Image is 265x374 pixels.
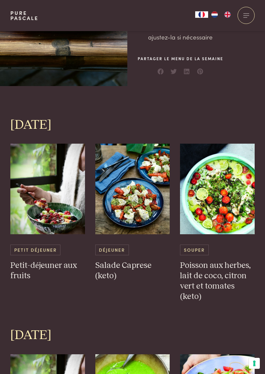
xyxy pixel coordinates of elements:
[10,327,255,344] h1: [DATE]
[221,11,234,18] a: EN
[10,144,85,281] a: Petit-déjeuner aux fruits Petit déjeuner Petit-déjeuner aux fruits
[208,11,234,18] ul: Language list
[10,260,85,281] h3: Petit-déjeuner aux fruits
[180,144,255,302] a: Poisson aux herbes, lait de coco, citron vert et tomates (keto) Souper Poisson aux herbes, lait d...
[208,11,221,18] a: NL
[148,23,255,42] li: Créez votre liste de cours en un clic et ajustez-la si nécessaire
[95,144,170,281] a: Salade Caprese (keto) Déjeuner Salade Caprese (keto)
[249,358,260,369] button: Vos préférences en matière de consentement pour les technologies de suivi
[180,144,255,234] img: Poisson aux herbes, lait de coco, citron vert et tomates (keto)
[180,260,255,302] h3: Poisson aux herbes, lait de coco, citron vert et tomates (keto)
[195,11,208,18] div: Language
[180,245,208,255] span: Souper
[95,245,129,255] span: Déjeuner
[195,11,234,18] aside: Language selected: Français
[95,260,170,281] h3: Salade Caprese (keto)
[138,56,223,61] span: Partager le menu de la semaine
[95,144,170,234] img: Salade Caprese (keto)
[10,144,85,234] img: Petit-déjeuner aux fruits
[10,245,60,255] span: Petit déjeuner
[10,117,255,133] h1: [DATE]
[10,10,38,21] a: PurePascale
[195,11,208,18] a: FR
